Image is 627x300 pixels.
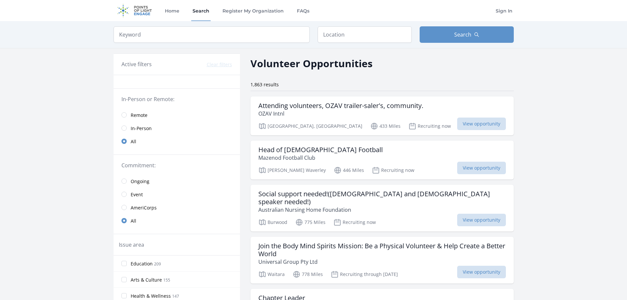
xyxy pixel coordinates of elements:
[250,237,514,284] a: Join the Body Mind Spirits Mission: Be a Physical Volunteer & Help Create a Better World Universa...
[258,154,383,162] p: Mazenod Football Club
[121,293,127,298] input: Health & Wellness 147
[372,166,414,174] p: Recruiting now
[131,260,153,267] span: Education
[334,166,364,174] p: 446 Miles
[207,61,232,68] button: Clear filters
[114,201,240,214] a: AmeriCorps
[258,206,506,214] p: Australian Nursing Home Foundation
[258,218,287,226] p: Burwood
[131,112,147,119] span: Remote
[408,122,451,130] p: Recruiting now
[457,266,506,278] span: View opportunity
[114,108,240,122] a: Remote
[131,205,157,211] span: AmeriCorps
[131,138,136,145] span: All
[119,241,144,249] legend: Issue area
[131,293,171,299] span: Health & Wellness
[154,261,161,267] span: 209
[258,258,506,266] p: Universal Group Pty Ltd
[121,95,232,103] legend: In-Person or Remote:
[131,218,136,224] span: All
[114,135,240,148] a: All
[457,162,506,174] span: View opportunity
[163,277,170,283] span: 155
[454,31,471,39] span: Search
[250,96,514,135] a: Attending volunteers, OZAV trailer-saler's, community. OZAV Intnl [GEOGRAPHIC_DATA], [GEOGRAPHIC_...
[420,26,514,43] button: Search
[131,178,149,185] span: Ongoing
[457,214,506,226] span: View opportunity
[250,185,514,232] a: Social support needed!([DEMOGRAPHIC_DATA] and [DEMOGRAPHIC_DATA] speaker needed!) Australian Nurs...
[131,277,162,283] span: Arts & Culture
[250,56,373,71] h2: Volunteer Opportunities
[331,270,398,278] p: Recruiting through [DATE]
[258,166,326,174] p: [PERSON_NAME] Waverley
[258,102,423,110] h3: Attending volunteers, OZAV trailer-saler's, community.
[295,218,326,226] p: 775 Miles
[318,26,412,43] input: Location
[370,122,401,130] p: 433 Miles
[258,110,423,118] p: OZAV Intnl
[121,60,152,68] h3: Active filters
[258,146,383,154] h3: Head of [DEMOGRAPHIC_DATA] Football
[258,190,506,206] h3: Social support needed!([DEMOGRAPHIC_DATA] and [DEMOGRAPHIC_DATA] speaker needed!)
[114,122,240,135] a: In-Person
[121,277,127,282] input: Arts & Culture 155
[457,118,506,130] span: View opportunity
[250,141,514,179] a: Head of [DEMOGRAPHIC_DATA] Football Mazenod Football Club [PERSON_NAME] Waverley 446 Miles Recrui...
[121,161,232,169] legend: Commitment:
[258,270,285,278] p: Waitara
[114,188,240,201] a: Event
[114,214,240,227] a: All
[258,122,362,130] p: [GEOGRAPHIC_DATA], [GEOGRAPHIC_DATA]
[114,26,310,43] input: Keyword
[114,175,240,188] a: Ongoing
[250,81,279,88] span: 1,863 results
[121,261,127,266] input: Education 209
[333,218,376,226] p: Recruiting now
[293,270,323,278] p: 778 Miles
[131,191,143,198] span: Event
[131,125,152,132] span: In-Person
[172,293,179,299] span: 147
[258,242,506,258] h3: Join the Body Mind Spirits Mission: Be a Physical Volunteer & Help Create a Better World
